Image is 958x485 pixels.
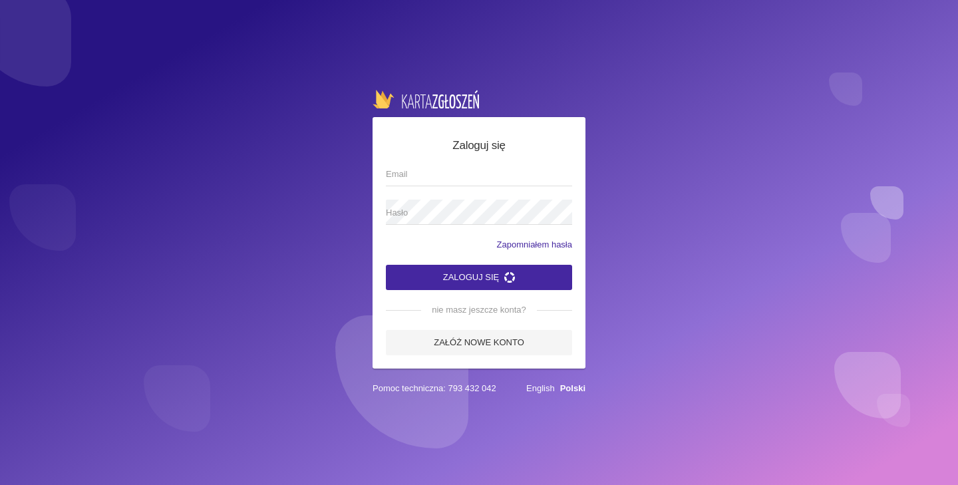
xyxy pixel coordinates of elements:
[386,265,572,290] button: Zaloguj się
[386,330,572,355] a: Załóż nowe konto
[386,137,572,154] h5: Zaloguj się
[421,303,537,317] span: nie masz jeszcze konta?
[560,383,585,393] a: Polski
[386,206,559,220] span: Hasło
[386,168,559,181] span: Email
[373,382,496,395] span: Pomoc techniczna: 793 432 042
[386,200,572,225] input: Hasło
[386,161,572,186] input: Email
[497,238,572,251] a: Zapomniałem hasła
[526,383,555,393] a: English
[373,90,479,108] img: logo-karta.png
